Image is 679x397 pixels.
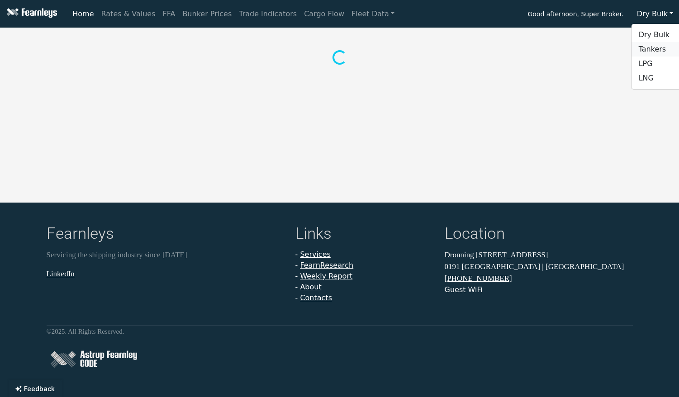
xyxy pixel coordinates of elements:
a: FearnResearch [300,261,353,269]
li: - [295,282,434,293]
a: FFA [159,5,179,23]
h4: Location [445,224,633,246]
li: - [295,260,434,271]
p: Servicing the shipping industry since [DATE] [47,249,285,261]
span: Good afternoon, Super Broker. [527,7,623,23]
a: Services [300,250,330,259]
a: Home [69,5,97,23]
a: About [300,283,321,291]
a: Contacts [300,293,332,302]
a: Trade Indicators [235,5,300,23]
p: 0191 [GEOGRAPHIC_DATA] | [GEOGRAPHIC_DATA] [445,260,633,272]
li: - [295,271,434,282]
p: Dronning [STREET_ADDRESS] [445,249,633,261]
a: Fleet Data [348,5,398,23]
a: Bunker Prices [179,5,235,23]
h4: Fearnleys [47,224,285,246]
small: © 2025 . All Rights Reserved. [47,328,124,335]
button: Dry Bulk [631,5,679,23]
a: LinkedIn [47,269,75,278]
a: [PHONE_NUMBER] [445,274,512,283]
button: Guest WiFi [445,284,483,295]
a: Weekly Report [300,272,352,280]
li: - [295,293,434,303]
a: Cargo Flow [300,5,348,23]
img: Fearnleys Logo [5,8,57,19]
li: - [295,249,434,260]
a: Rates & Values [98,5,159,23]
h4: Links [295,224,434,246]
